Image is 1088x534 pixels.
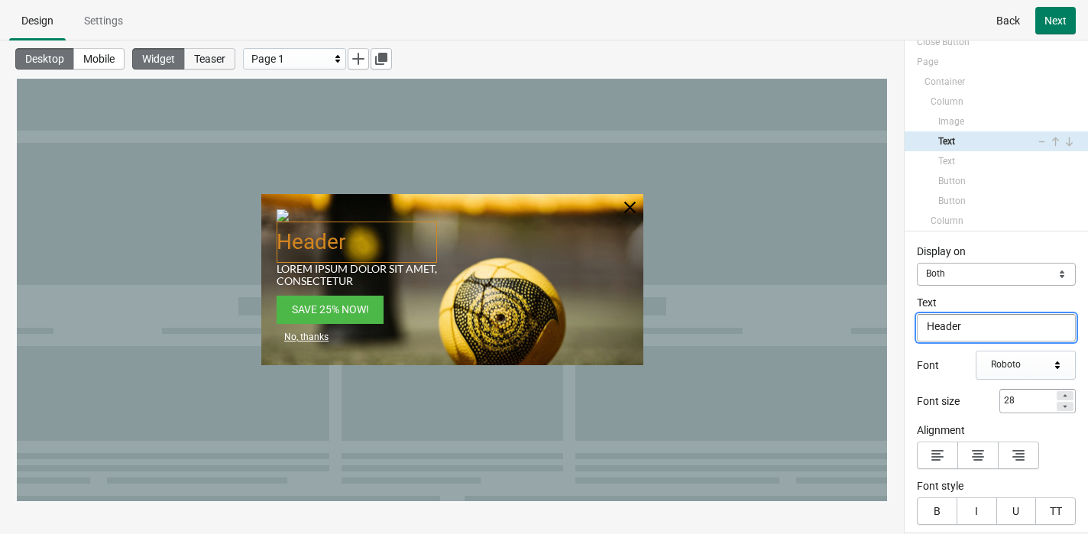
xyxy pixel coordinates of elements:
div: U [1012,505,1019,517]
span: Text [917,296,937,309]
button: B [917,497,957,525]
button: U [996,497,1037,525]
button: Desktop [15,48,74,70]
span: Settings [84,15,123,27]
span: Alignment [917,424,965,436]
button: Teaser [184,48,235,70]
div: Page 1 [251,50,330,68]
iframe: widget [17,79,887,501]
span: Next [1044,15,1067,27]
button: I [957,497,997,525]
div: I [975,505,978,517]
span: Back [996,15,1020,27]
button: Mobile [73,48,125,70]
span: Teaser [194,53,225,65]
span: Mobile [83,53,115,65]
button: TT [1035,497,1076,525]
div: Lorem ipsum dolor sit amet, consectetur [260,183,420,217]
span: Widget [142,53,175,65]
button: Widget [132,48,185,70]
div: Header [260,143,420,184]
button: Back [987,7,1029,34]
span: Design [21,15,53,27]
div: B [934,505,941,517]
span: Font style [917,480,963,492]
img: 131a151d-5ecf-4a98-8cd1-5fe39aba5315.png [260,131,303,143]
button: Next [1035,7,1076,34]
span: Display on [917,245,966,257]
span: Font [917,359,939,371]
span: Font size [917,395,960,407]
textarea: Header [917,314,1076,341]
div: Roboto [991,359,1050,371]
div: TT [1050,505,1062,517]
span: Desktop [25,53,64,65]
